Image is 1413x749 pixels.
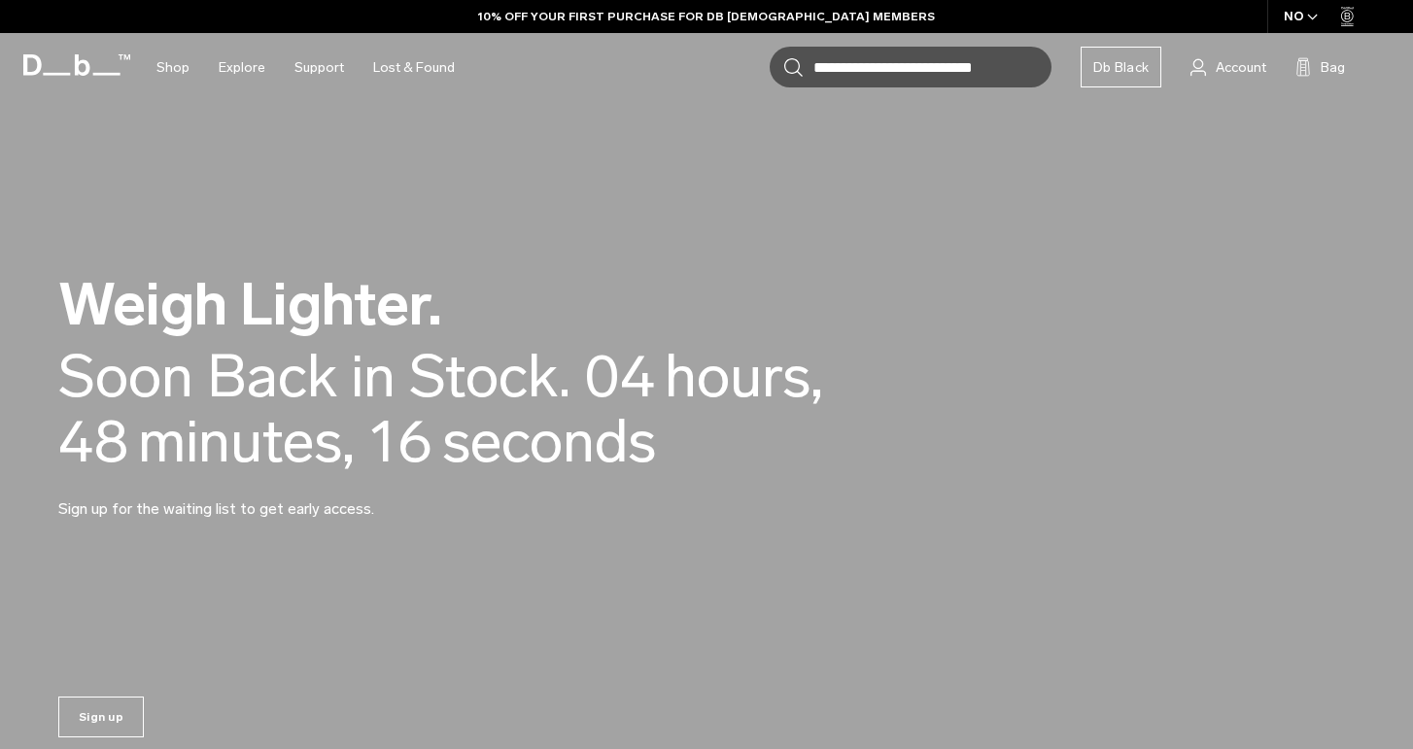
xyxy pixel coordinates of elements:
[1190,55,1266,79] a: Account
[1295,55,1345,79] button: Bag
[369,409,432,474] span: 16
[1081,47,1161,87] a: Db Black
[1321,57,1345,78] span: Bag
[156,33,190,102] a: Shop
[1216,57,1266,78] span: Account
[58,275,933,334] h2: Weigh Lighter.
[478,8,935,25] a: 10% OFF YOUR FIRST PURCHASE FOR DB [DEMOGRAPHIC_DATA] MEMBERS
[58,409,128,474] span: 48
[442,409,656,474] span: seconds
[294,33,344,102] a: Support
[342,406,355,477] span: ,
[138,409,355,474] span: minutes
[665,344,823,409] span: hours,
[585,344,655,409] span: 04
[58,474,525,521] p: Sign up for the waiting list to get early access.
[373,33,455,102] a: Lost & Found
[58,344,570,409] div: Soon Back in Stock.
[219,33,265,102] a: Explore
[142,33,469,102] nav: Main Navigation
[58,697,144,737] a: Sign up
